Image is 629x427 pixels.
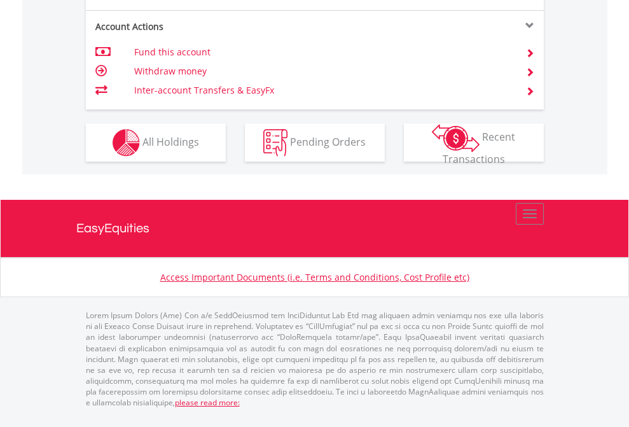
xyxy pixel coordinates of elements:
[134,81,510,100] td: Inter-account Transfers & EasyFx
[134,43,510,62] td: Fund this account
[86,123,226,162] button: All Holdings
[134,62,510,81] td: Withdraw money
[86,20,315,33] div: Account Actions
[76,200,553,257] a: EasyEquities
[86,310,544,408] p: Lorem Ipsum Dolors (Ame) Con a/e SeddOeiusmod tem InciDiduntut Lab Etd mag aliquaen admin veniamq...
[142,134,199,148] span: All Holdings
[175,397,240,408] a: please read more:
[290,134,366,148] span: Pending Orders
[263,129,287,157] img: pending_instructions-wht.png
[404,123,544,162] button: Recent Transactions
[160,271,469,283] a: Access Important Documents (i.e. Terms and Conditions, Cost Profile etc)
[113,129,140,157] img: holdings-wht.png
[245,123,385,162] button: Pending Orders
[432,124,480,152] img: transactions-zar-wht.png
